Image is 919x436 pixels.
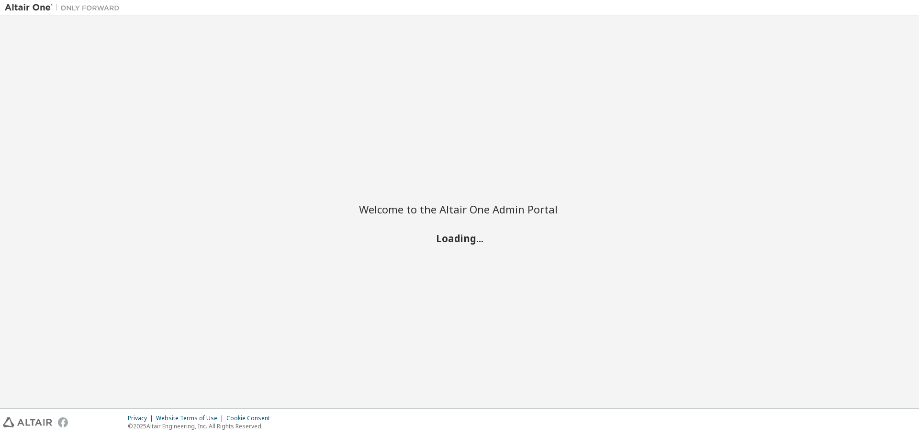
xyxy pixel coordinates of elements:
div: Website Terms of Use [156,414,226,422]
h2: Loading... [359,232,560,244]
img: Altair One [5,3,124,12]
img: facebook.svg [58,417,68,427]
div: Privacy [128,414,156,422]
h2: Welcome to the Altair One Admin Portal [359,202,560,216]
div: Cookie Consent [226,414,276,422]
img: altair_logo.svg [3,417,52,427]
p: © 2025 Altair Engineering, Inc. All Rights Reserved. [128,422,276,430]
